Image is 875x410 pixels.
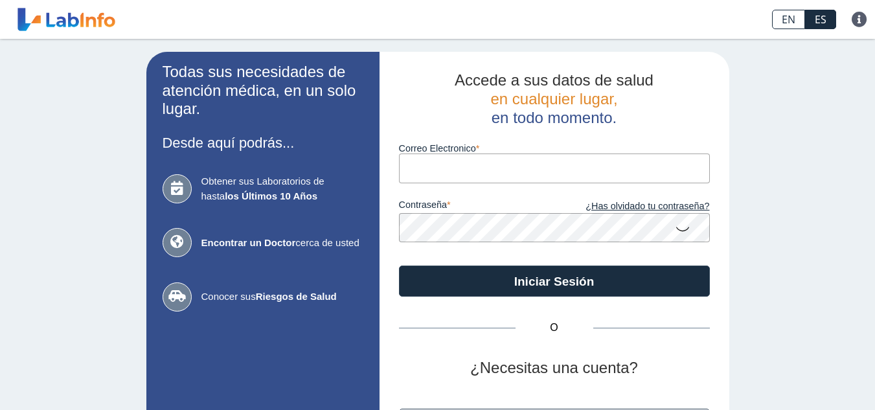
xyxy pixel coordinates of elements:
span: en cualquier lugar, [490,90,617,108]
h2: ¿Necesitas una cuenta? [399,359,710,378]
span: Conocer sus [201,290,363,304]
span: cerca de usted [201,236,363,251]
span: Accede a sus datos de salud [455,71,653,89]
label: Correo Electronico [399,143,710,154]
button: Iniciar Sesión [399,266,710,297]
span: en todo momento. [492,109,617,126]
label: contraseña [399,199,554,214]
span: Obtener sus Laboratorios de hasta [201,174,363,203]
b: los Últimos 10 Años [225,190,317,201]
a: ES [805,10,836,29]
a: ¿Has olvidado tu contraseña? [554,199,710,214]
h2: Todas sus necesidades de atención médica, en un solo lugar. [163,63,363,119]
h3: Desde aquí podrás... [163,135,363,151]
b: Riesgos de Salud [256,291,337,302]
span: O [516,320,593,336]
a: EN [772,10,805,29]
b: Encontrar un Doctor [201,237,296,248]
